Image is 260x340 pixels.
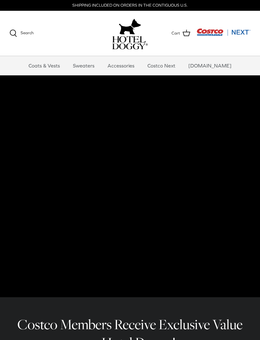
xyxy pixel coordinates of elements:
[172,30,180,37] span: Cart
[67,56,100,75] a: Sweaters
[197,32,250,37] a: Visit Costco Next
[112,17,148,49] a: hoteldoggy.com hoteldoggycom
[197,28,250,36] img: Costco Next
[119,17,141,36] img: hoteldoggy.com
[21,30,34,35] span: Search
[102,56,140,75] a: Accessories
[183,56,237,75] a: [DOMAIN_NAME]
[172,29,190,37] a: Cart
[10,29,34,37] a: Search
[23,56,66,75] a: Coats & Vests
[112,36,148,49] img: hoteldoggycom
[142,56,181,75] a: Costco Next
